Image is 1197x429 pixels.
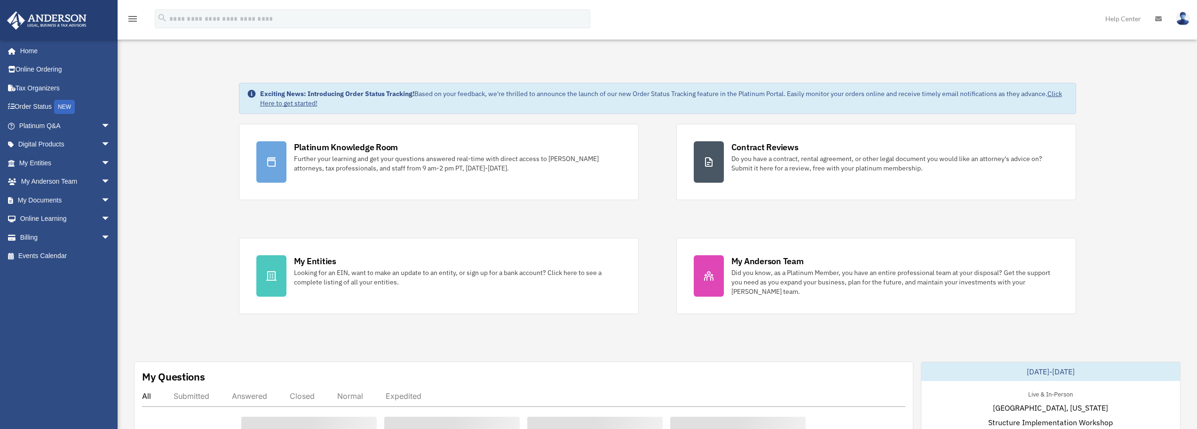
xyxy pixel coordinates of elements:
span: arrow_drop_down [101,154,120,173]
a: Order StatusNEW [7,97,125,117]
a: Digital Productsarrow_drop_down [7,135,125,154]
a: Online Learningarrow_drop_down [7,210,125,228]
div: Platinum Knowledge Room [294,141,398,153]
div: [DATE]-[DATE] [921,362,1180,381]
strong: Exciting News: Introducing Order Status Tracking! [260,89,414,98]
div: Expedited [386,391,421,401]
span: arrow_drop_down [101,172,120,192]
a: My Anderson Teamarrow_drop_down [7,172,125,191]
a: menu [127,16,138,24]
div: Submitted [174,391,209,401]
span: arrow_drop_down [101,135,120,154]
span: Structure Implementation Workshop [988,417,1113,428]
div: Do you have a contract, rental agreement, or other legal document you would like an attorney's ad... [731,154,1059,173]
span: arrow_drop_down [101,228,120,247]
img: Anderson Advisors Platinum Portal [4,11,89,30]
a: Events Calendar [7,247,125,266]
div: Live & In-Person [1021,389,1080,398]
div: Based on your feedback, we're thrilled to announce the launch of our new Order Status Tracking fe... [260,89,1068,108]
a: Billingarrow_drop_down [7,228,125,247]
img: User Pic [1176,12,1190,25]
a: Contract Reviews Do you have a contract, rental agreement, or other legal document you would like... [676,124,1076,200]
a: Online Ordering [7,60,125,79]
div: Looking for an EIN, want to make an update to an entity, or sign up for a bank account? Click her... [294,268,621,287]
div: Closed [290,391,315,401]
span: arrow_drop_down [101,191,120,210]
a: Platinum Q&Aarrow_drop_down [7,116,125,135]
i: menu [127,13,138,24]
div: Did you know, as a Platinum Member, you have an entire professional team at your disposal? Get th... [731,268,1059,296]
div: Answered [232,391,267,401]
span: arrow_drop_down [101,116,120,136]
a: My Entities Looking for an EIN, want to make an update to an entity, or sign up for a bank accoun... [239,238,639,314]
span: arrow_drop_down [101,210,120,229]
div: My Anderson Team [731,255,804,267]
div: NEW [54,100,75,114]
div: Further your learning and get your questions answered real-time with direct access to [PERSON_NAM... [294,154,621,173]
div: Contract Reviews [731,141,799,153]
div: My Questions [142,370,205,384]
a: Home [7,41,120,60]
a: Platinum Knowledge Room Further your learning and get your questions answered real-time with dire... [239,124,639,200]
div: Normal [337,391,363,401]
div: My Entities [294,255,336,267]
a: Tax Organizers [7,79,125,97]
a: My Entitiesarrow_drop_down [7,154,125,172]
a: My Documentsarrow_drop_down [7,191,125,210]
i: search [157,13,167,23]
div: All [142,391,151,401]
span: [GEOGRAPHIC_DATA], [US_STATE] [993,402,1108,413]
a: Click Here to get started! [260,89,1062,107]
a: My Anderson Team Did you know, as a Platinum Member, you have an entire professional team at your... [676,238,1076,314]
